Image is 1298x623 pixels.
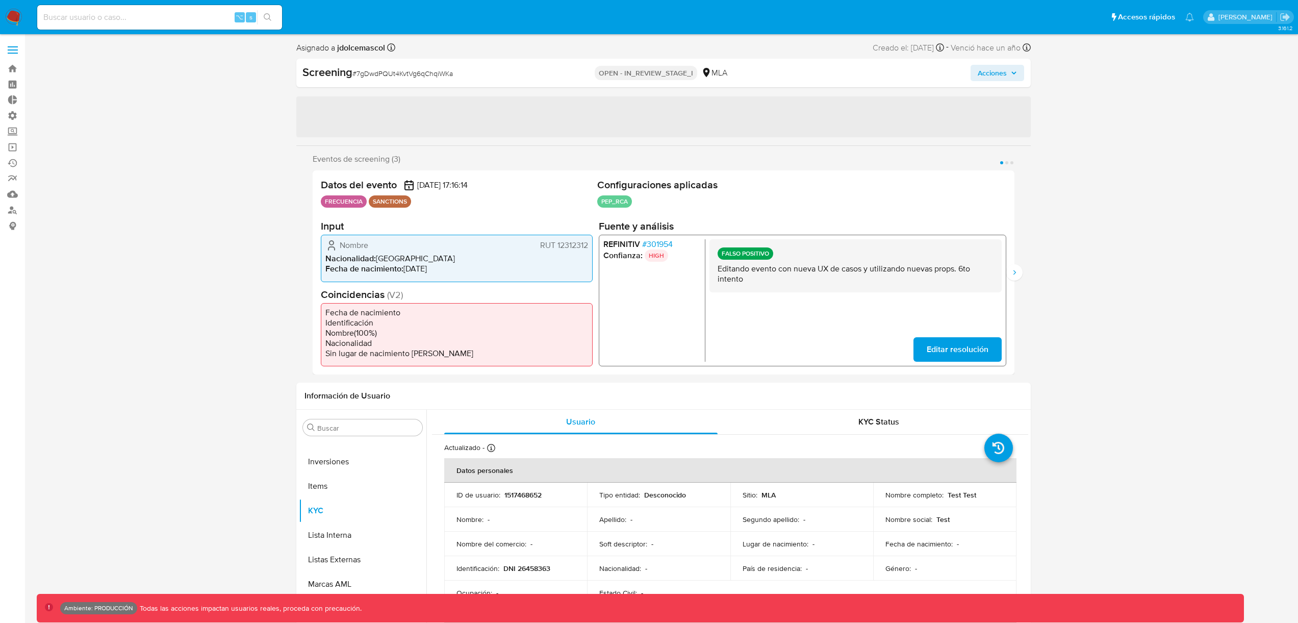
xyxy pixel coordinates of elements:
[873,41,944,55] div: Creado el: [DATE]
[456,564,499,573] p: Identificación :
[304,391,390,401] h1: Información de Usuario
[37,11,282,24] input: Buscar usuario o caso...
[456,588,492,597] p: Ocupación :
[885,564,911,573] p: Género :
[456,490,500,500] p: ID de usuario :
[599,515,626,524] p: Apellido :
[1280,12,1290,22] a: Salir
[236,12,243,22] span: ⌥
[599,539,647,549] p: Soft descriptor :
[599,588,637,597] p: Estado Civil :
[978,65,1007,81] span: Acciones
[803,515,805,524] p: -
[630,515,632,524] p: -
[743,564,802,573] p: País de residencia :
[761,490,776,500] p: MLA
[946,41,949,55] span: -
[1218,12,1276,22] p: joaquin.dolcemascolo@mercadolibre.com
[957,539,959,549] p: -
[645,564,647,573] p: -
[299,474,426,499] button: Items
[595,66,697,80] p: OPEN - IN_REVIEW_STAGE_I
[296,42,385,54] span: Asignado a
[1185,13,1194,21] a: Notificaciones
[299,572,426,596] button: Marcas AML
[566,416,595,428] span: Usuario
[948,490,976,500] p: Test Test
[971,65,1024,81] button: Acciones
[299,547,426,572] button: Listas Externas
[885,490,944,500] p: Nombre completo :
[352,68,453,79] span: # 7gDwdPQUt4KvtVg6qChqiWKa
[641,588,643,597] p: -
[137,604,362,613] p: Todas las acciones impactan usuarios reales, proceda con precaución.
[496,588,498,597] p: -
[915,564,917,573] p: -
[64,606,133,610] p: Ambiente: PRODUCCIÓN
[444,458,1016,483] th: Datos personales
[812,539,815,549] p: -
[651,539,653,549] p: -
[299,450,426,474] button: Inversiones
[444,443,485,453] p: Actualizado -
[299,499,426,523] button: KYC
[936,515,950,524] p: Test
[503,564,550,573] p: DNI 26458363
[806,564,808,573] p: -
[299,523,426,547] button: Lista Interna
[743,539,808,549] p: Lugar de nacimiento :
[335,42,385,54] b: jdolcemascol
[951,42,1021,54] span: Venció hace un año
[644,490,686,500] p: Desconocido
[743,490,757,500] p: Sitio :
[599,490,640,500] p: Tipo entidad :
[743,515,799,524] p: Segundo apellido :
[530,539,532,549] p: -
[249,12,252,22] span: s
[599,564,641,573] p: Nacionalidad :
[456,515,483,524] p: Nombre :
[885,539,953,549] p: Fecha de nacimiento :
[317,423,418,433] input: Buscar
[488,515,490,524] p: -
[302,64,352,80] b: Screening
[456,539,526,549] p: Nombre del comercio :
[296,96,1031,137] span: ‌
[885,515,932,524] p: Nombre social :
[257,10,278,24] button: search-icon
[1118,12,1175,22] span: Accesos rápidos
[307,423,315,432] button: Buscar
[701,67,727,79] div: MLA
[504,490,542,500] p: 1517468652
[858,416,899,428] span: KYC Status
